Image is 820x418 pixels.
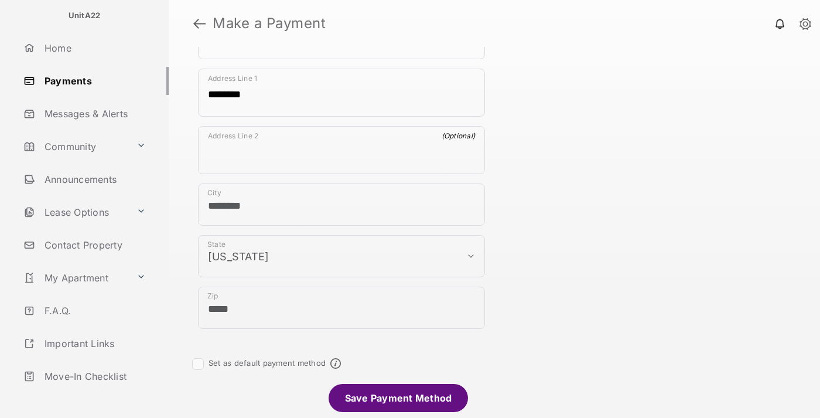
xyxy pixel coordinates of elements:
[19,329,151,358] a: Important Links
[330,358,341,369] span: Default payment method info
[19,362,169,390] a: Move-In Checklist
[198,126,485,174] div: payment_method_screening[postal_addresses][addressLine2]
[19,132,132,161] a: Community
[69,10,101,22] p: UnitA22
[19,198,132,226] a: Lease Options
[198,287,485,329] div: payment_method_screening[postal_addresses][postalCode]
[329,384,469,412] li: Save Payment Method
[19,100,169,128] a: Messages & Alerts
[19,67,169,95] a: Payments
[198,69,485,117] div: payment_method_screening[postal_addresses][addressLine1]
[209,358,326,368] label: Set as default payment method
[198,183,485,226] div: payment_method_screening[postal_addresses][locality]
[19,264,132,292] a: My Apartment
[19,297,169,325] a: F.A.Q.
[19,165,169,193] a: Announcements
[213,16,326,30] strong: Make a Payment
[198,235,485,277] div: payment_method_screening[postal_addresses][administrativeArea]
[19,34,169,62] a: Home
[19,231,169,259] a: Contact Property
